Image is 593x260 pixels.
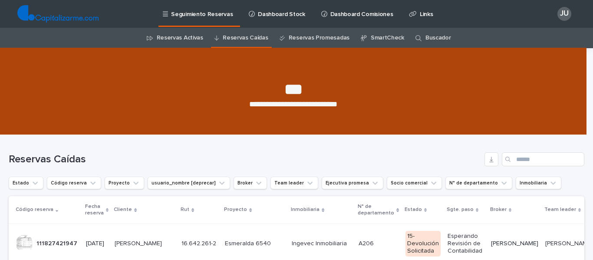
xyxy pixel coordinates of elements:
[491,240,538,247] p: [PERSON_NAME]
[289,28,349,48] a: Reservas Promesadas
[86,240,108,247] p: [DATE]
[16,205,53,214] p: Código reserva
[448,233,484,254] p: Esperando Revisión de Contabilidad
[322,177,383,189] button: Ejecutiva promesa
[181,238,218,247] p: 16.642.261-2
[225,240,285,247] p: Esmeralda 6540
[557,7,571,21] div: JU
[445,177,512,189] button: N° de departamento
[115,238,164,247] p: CLAUDIO NEFTALI GUERRERO RÍOS
[85,202,104,218] p: Fecha reserva
[544,205,576,214] p: Team leader
[157,28,203,48] a: Reservas Activas
[359,238,376,247] p: A206
[358,202,394,218] p: N° de departamento
[371,28,404,48] a: SmartCheck
[36,238,79,247] p: 111827421947
[270,177,318,189] button: Team leader
[223,28,268,48] a: Reservas Caídas
[545,240,593,247] p: [PERSON_NAME]
[17,5,99,23] img: TjQlHxlQVOtaKxwbrr5R
[105,177,144,189] button: Proyecto
[292,240,352,247] p: Ingevec Inmobiliaria
[47,177,101,189] button: Código reserva
[234,177,267,189] button: Broker
[490,205,507,214] p: Broker
[114,205,132,214] p: Cliente
[9,177,43,189] button: Estado
[181,205,189,214] p: Rut
[148,177,230,189] button: usuario_nombre [deprecar]
[425,28,451,48] a: Buscador
[9,153,481,166] h1: Reservas Caídas
[502,152,584,166] input: Search
[224,205,247,214] p: Proyecto
[387,177,442,189] button: Socio comercial
[405,231,441,256] div: 15-Devolución Solicitada
[291,205,320,214] p: Inmobiliaria
[405,205,422,214] p: Estado
[516,177,561,189] button: Inmobiliaria
[447,205,474,214] p: Sgte. paso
